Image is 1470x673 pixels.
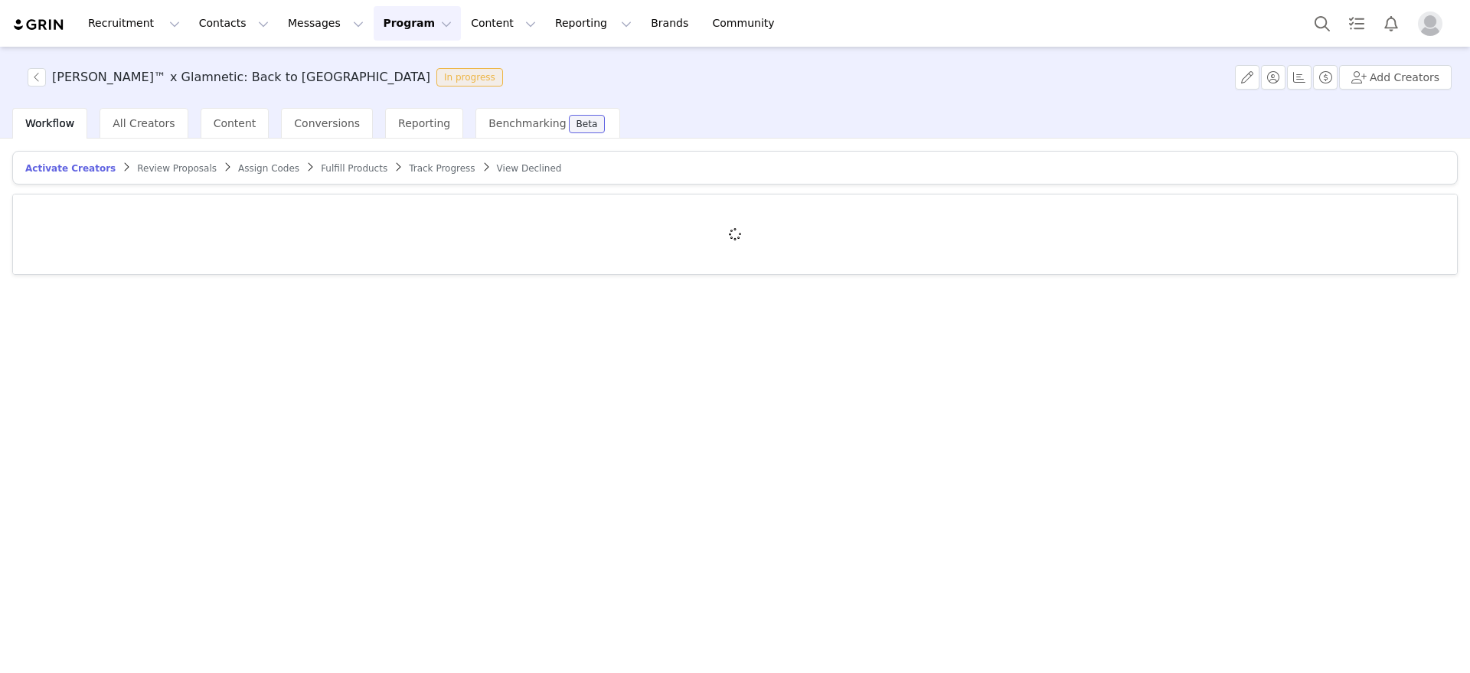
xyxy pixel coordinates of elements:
button: Messages [279,6,373,41]
button: Search [1305,6,1339,41]
button: Notifications [1374,6,1408,41]
button: Reporting [546,6,641,41]
span: Content [214,117,256,129]
a: Tasks [1340,6,1374,41]
span: Conversions [294,117,360,129]
span: [object Object] [28,68,509,87]
span: Workflow [25,117,74,129]
button: Profile [1409,11,1458,36]
span: Review Proposals [137,163,217,174]
span: All Creators [113,117,175,129]
button: Content [462,6,545,41]
span: Reporting [398,117,450,129]
span: Activate Creators [25,163,116,174]
button: Program [374,6,461,41]
h3: [PERSON_NAME]™ x Glamnetic: Back to [GEOGRAPHIC_DATA] [52,68,430,87]
span: Fulfill Products [321,163,387,174]
img: grin logo [12,18,66,32]
span: View Declined [497,163,562,174]
img: placeholder-profile.jpg [1418,11,1442,36]
a: Community [704,6,791,41]
div: Beta [577,119,598,129]
span: Track Progress [409,163,475,174]
button: Contacts [190,6,278,41]
span: In progress [436,68,503,87]
button: Recruitment [79,6,189,41]
button: Add Creators [1339,65,1452,90]
span: Assign Codes [238,163,299,174]
span: Benchmarking [488,117,566,129]
a: Brands [642,6,702,41]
